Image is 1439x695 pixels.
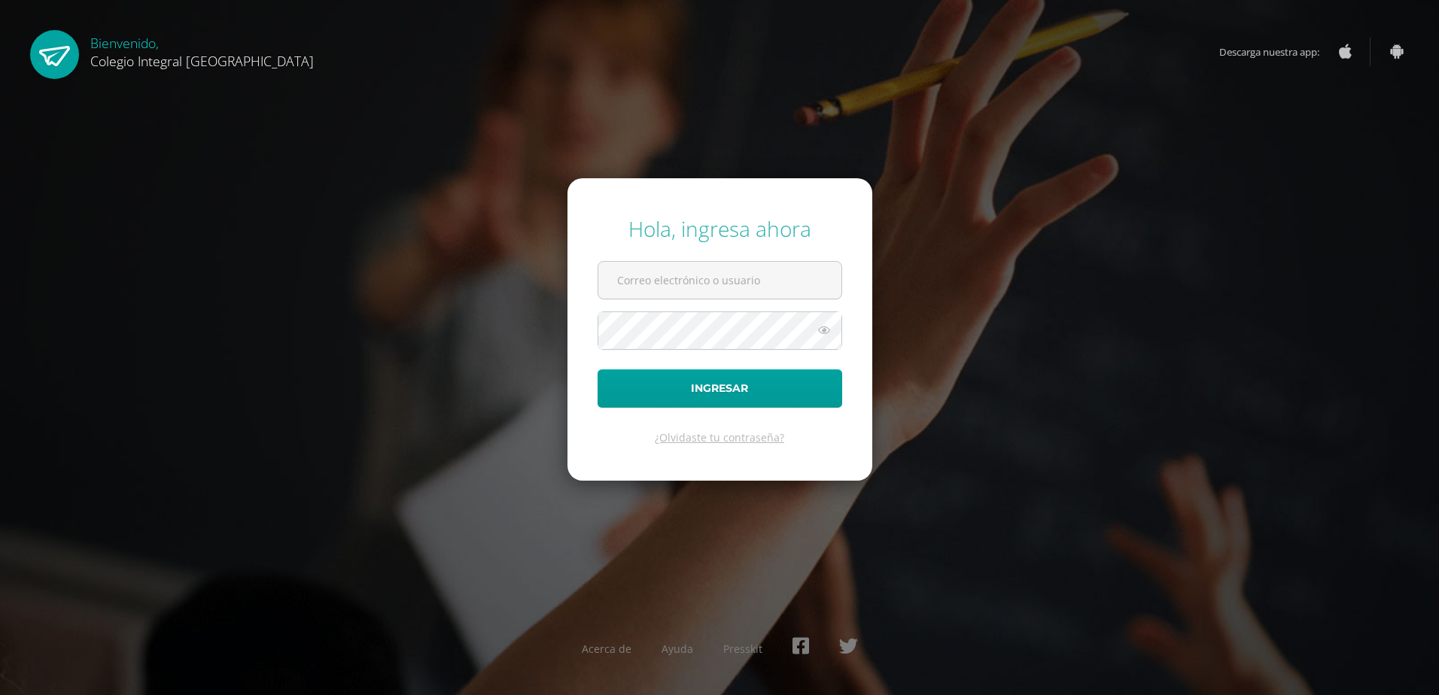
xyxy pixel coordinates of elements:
span: Descarga nuestra app: [1219,38,1334,66]
span: Colegio Integral [GEOGRAPHIC_DATA] [90,52,314,70]
a: Acerca de [582,642,631,656]
a: Presskit [723,642,762,656]
a: Ayuda [662,642,693,656]
button: Ingresar [598,369,842,408]
input: Correo electrónico o usuario [598,262,841,299]
div: Hola, ingresa ahora [598,214,842,243]
div: Bienvenido, [90,30,314,70]
a: ¿Olvidaste tu contraseña? [655,430,784,445]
